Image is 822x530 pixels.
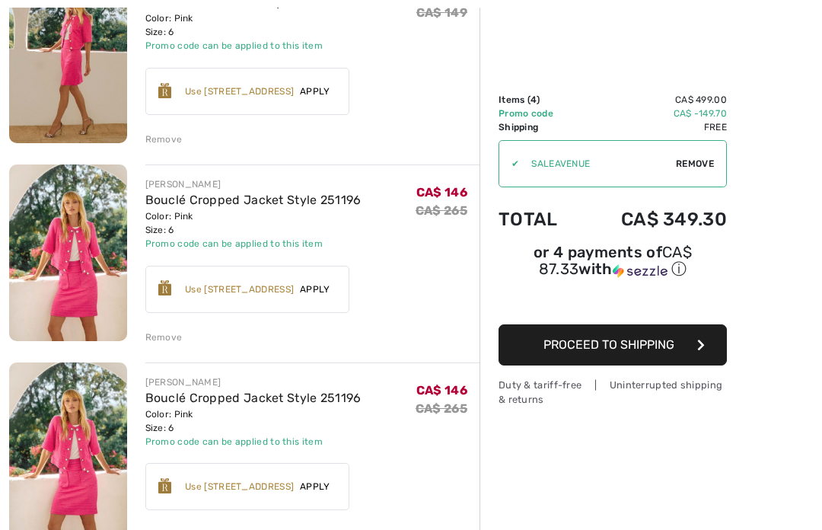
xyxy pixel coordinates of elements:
div: Remove [145,330,183,344]
div: [PERSON_NAME] [145,177,362,191]
div: Color: Pink Size: 6 [145,209,362,237]
s: CA$ 149 [416,5,467,20]
td: Shipping [499,120,580,134]
div: Promo code can be applied to this item [145,39,337,53]
div: Use [STREET_ADDRESS] [185,283,294,296]
td: Total [499,193,580,245]
div: Promo code can be applied to this item [145,237,362,251]
div: Use [STREET_ADDRESS] [185,85,294,98]
a: Bouclé Cropped Jacket Style 251196 [145,391,362,405]
div: Color: Pink Size: 6 [145,11,337,39]
td: Promo code [499,107,580,120]
div: Use [STREET_ADDRESS] [185,480,294,493]
img: Reward-Logo.svg [158,83,172,98]
iframe: PayPal-paypal [499,285,727,319]
td: CA$ 349.30 [580,193,727,245]
input: Promo code [519,141,676,187]
span: CA$ 87.33 [539,243,692,278]
td: Items ( ) [499,93,580,107]
span: Apply [294,480,336,493]
span: CA$ 146 [416,185,467,200]
div: [PERSON_NAME] [145,375,362,389]
span: Apply [294,283,336,296]
img: Bouclé Cropped Jacket Style 251196 [9,164,127,341]
div: Promo code can be applied to this item [145,435,362,449]
div: ✔ [499,157,519,171]
div: Remove [145,132,183,146]
div: Duty & tariff-free | Uninterrupted shipping & returns [499,378,727,407]
div: or 4 payments of with [499,245,727,279]
span: Apply [294,85,336,98]
td: CA$ 499.00 [580,93,727,107]
span: Remove [676,157,714,171]
span: Proceed to Shipping [543,337,674,352]
s: CA$ 265 [416,401,467,416]
td: Free [580,120,727,134]
td: CA$ -149.70 [580,107,727,120]
img: Reward-Logo.svg [158,280,172,295]
span: CA$ 146 [416,383,467,397]
button: Proceed to Shipping [499,324,727,366]
div: or 4 payments ofCA$ 87.33withSezzle Click to learn more about Sezzle [499,245,727,285]
a: Bouclé Cropped Jacket Style 251196 [145,193,362,207]
s: CA$ 265 [416,203,467,218]
img: Reward-Logo.svg [158,478,172,493]
div: Color: Pink Size: 6 [145,407,362,435]
span: 4 [530,94,537,105]
img: Sezzle [613,264,667,278]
